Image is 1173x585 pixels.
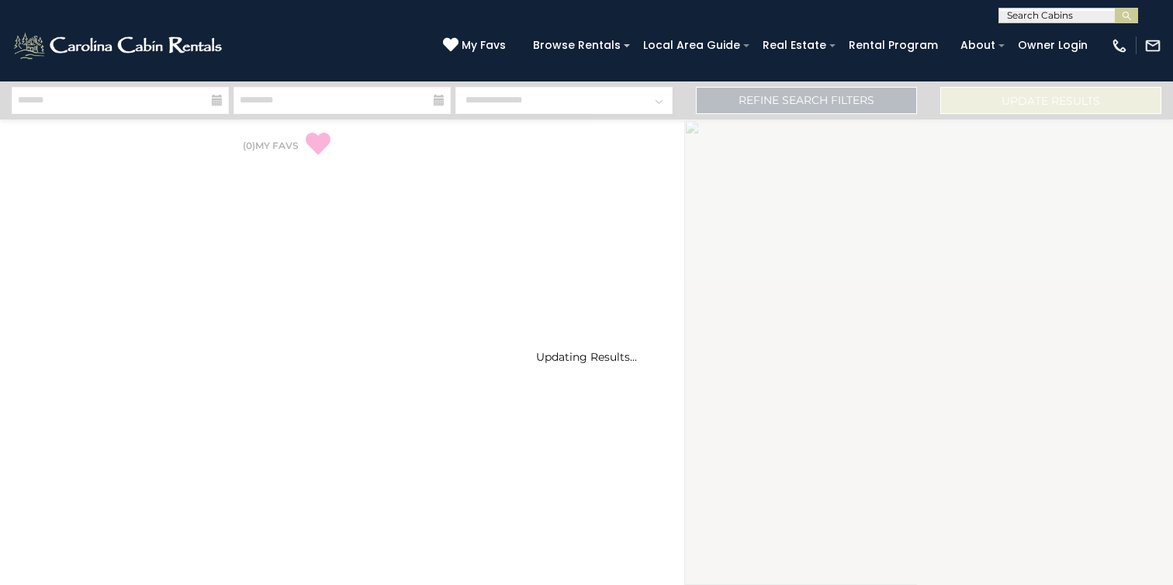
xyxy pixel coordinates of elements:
[12,30,227,61] img: White-1-2.png
[841,33,946,57] a: Rental Program
[635,33,748,57] a: Local Area Guide
[443,37,510,54] a: My Favs
[525,33,628,57] a: Browse Rentals
[953,33,1003,57] a: About
[1010,33,1095,57] a: Owner Login
[1144,37,1161,54] img: mail-regular-white.png
[755,33,834,57] a: Real Estate
[1111,37,1128,54] img: phone-regular-white.png
[462,37,506,54] span: My Favs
